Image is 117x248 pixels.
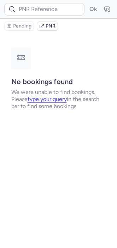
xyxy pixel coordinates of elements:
[4,22,34,31] button: Pending
[87,4,99,15] button: Ok
[46,23,55,29] span: PNR
[11,77,73,86] strong: No bookings found
[28,96,67,102] button: type your query
[13,23,31,29] span: Pending
[11,96,106,110] p: Please in the search bar to find some bookings
[4,3,84,16] input: PNR Reference
[11,89,106,96] p: We were unable to find bookings.
[37,22,58,31] button: PNR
